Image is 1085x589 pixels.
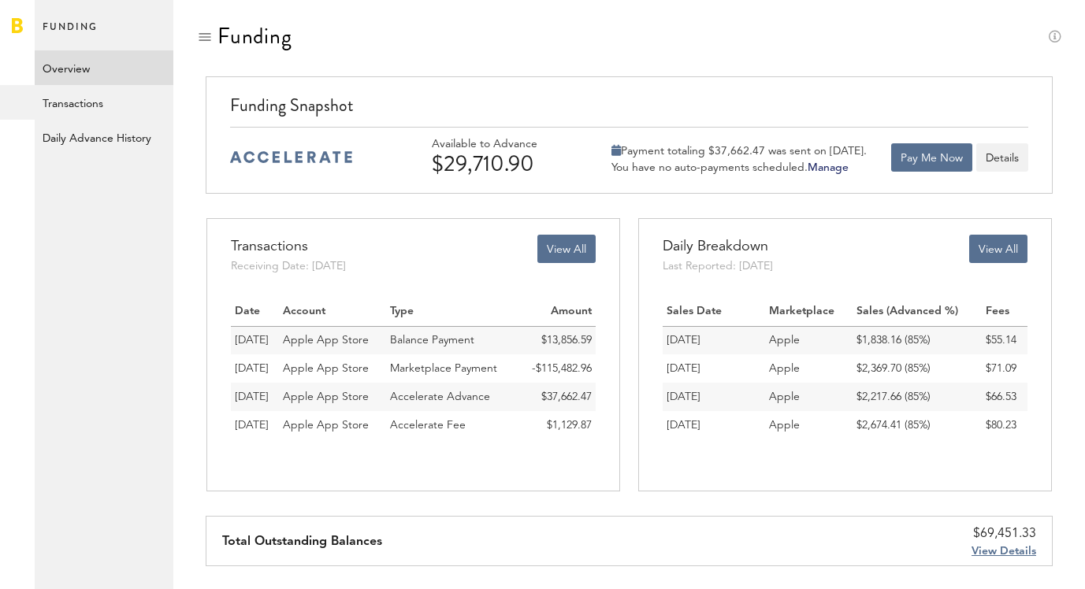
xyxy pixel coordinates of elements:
td: 05.09.25 [231,326,279,354]
div: Transactions [231,235,346,258]
a: Manage [808,162,849,173]
span: [DATE] [235,391,269,402]
td: [DATE] [663,411,765,439]
span: Accelerate Advance [390,391,490,402]
th: Date [231,298,279,326]
td: [DATE] [663,383,765,411]
td: [DATE] [663,354,765,383]
span: [DATE] [235,363,269,374]
div: Funding [217,24,292,49]
div: Available to Advance [432,138,582,151]
a: Transactions [35,85,173,120]
span: [DATE] [235,335,269,346]
th: Type [386,298,518,326]
span: Funding [43,17,98,50]
th: Marketplace [765,298,852,326]
span: [DATE] [235,420,269,431]
div: You have no auto-payments scheduled. [611,161,867,175]
a: Overview [35,50,173,85]
td: Apple App Store [279,383,386,411]
span: Apple App Store [283,363,369,374]
span: $1,129.87 [547,420,592,431]
td: Apple App Store [279,354,386,383]
div: $69,451.33 [972,524,1036,543]
span: Apple App Store [283,420,369,431]
div: $29,710.90 [432,151,582,176]
span: Marketplace Payment [390,363,497,374]
td: Apple App Store [279,326,386,354]
th: Sales Date [663,298,765,326]
button: Pay Me Now [891,143,972,172]
td: $13,856.59 [518,326,595,354]
span: -$115,482.96 [532,363,592,374]
td: Marketplace Payment [386,354,518,383]
td: $66.53 [982,383,1027,411]
a: Daily Advance History [35,120,173,154]
td: Apple [765,326,852,354]
th: Fees [982,298,1027,326]
th: Sales (Advanced %) [853,298,982,326]
img: accelerate-medium-blue-logo.svg [230,151,352,163]
div: Daily Breakdown [663,235,773,258]
td: Apple [765,383,852,411]
td: $55.14 [982,326,1027,354]
th: Account [279,298,386,326]
td: Accelerate Fee [386,411,518,439]
span: Apple App Store [283,391,369,402]
span: $13,856.59 [541,335,592,346]
td: Apple [765,354,852,383]
button: View All [537,235,596,263]
span: View Details [972,546,1036,557]
td: $1,838.16 (85%) [853,326,982,354]
div: Last Reported: [DATE] [663,258,773,274]
span: Balance Payment [390,335,474,346]
td: Balance Payment [386,326,518,354]
td: $1,129.87 [518,411,595,439]
th: Amount [518,298,595,326]
td: -$115,482.96 [518,354,595,383]
span: $37,662.47 [541,391,592,402]
td: $71.09 [982,354,1027,383]
td: Accelerate Advance [386,383,518,411]
button: View All [969,235,1027,263]
td: [DATE] [663,326,765,354]
div: Funding Snapshot [230,93,1028,127]
td: $37,662.47 [518,383,595,411]
td: 03.09.25 [231,383,279,411]
span: Apple App Store [283,335,369,346]
button: Details [976,143,1028,172]
td: $80.23 [982,411,1027,439]
div: Total Outstanding Balances [222,517,382,565]
td: Apple [765,411,852,439]
td: 03.09.25 [231,411,279,439]
td: Apple App Store [279,411,386,439]
div: Receiving Date: [DATE] [231,258,346,274]
td: $2,217.66 (85%) [853,383,982,411]
div: Payment totaling $37,662.47 was sent on [DATE]. [611,144,867,158]
span: Accelerate Fee [390,420,466,431]
td: $2,369.70 (85%) [853,354,982,383]
td: $2,674.41 (85%) [853,411,982,439]
td: 04.09.25 [231,354,279,383]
